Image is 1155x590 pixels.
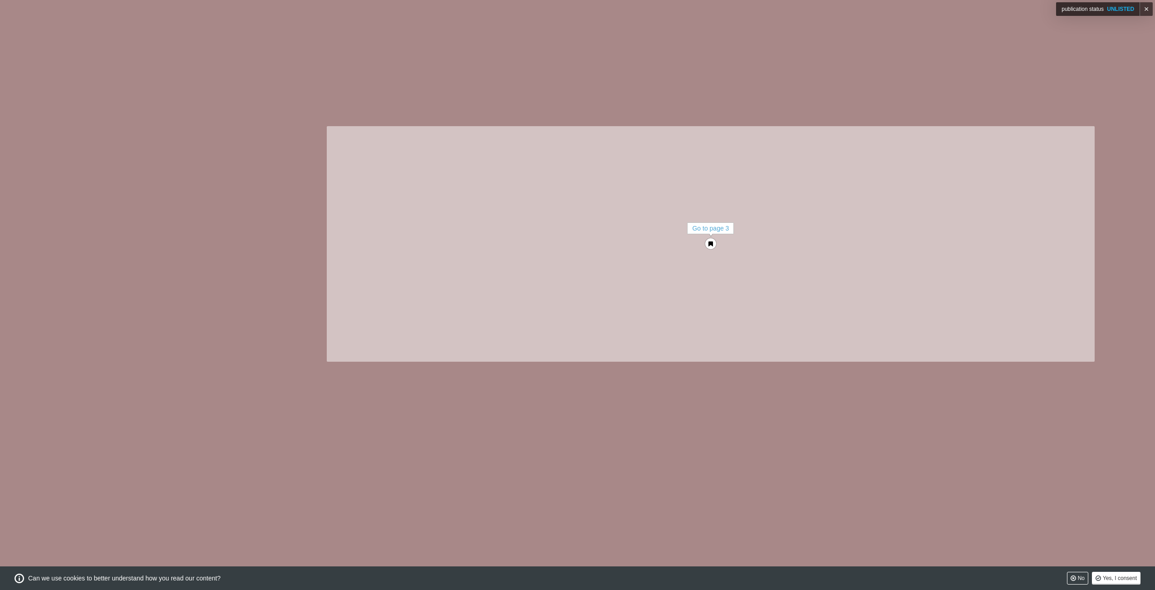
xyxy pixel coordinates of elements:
[1067,572,1088,585] button: No
[327,126,1095,362] a: Go to page 3
[687,222,734,234] span: Go to page 3
[1056,2,1140,16] div: unlisted
[1062,6,1104,12] span: Publication Status
[28,574,1058,583] p: Can we use cookies to better understand how you read our content?
[1092,572,1140,585] button: Yes, I consent
[1140,2,1153,16] a: ✕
